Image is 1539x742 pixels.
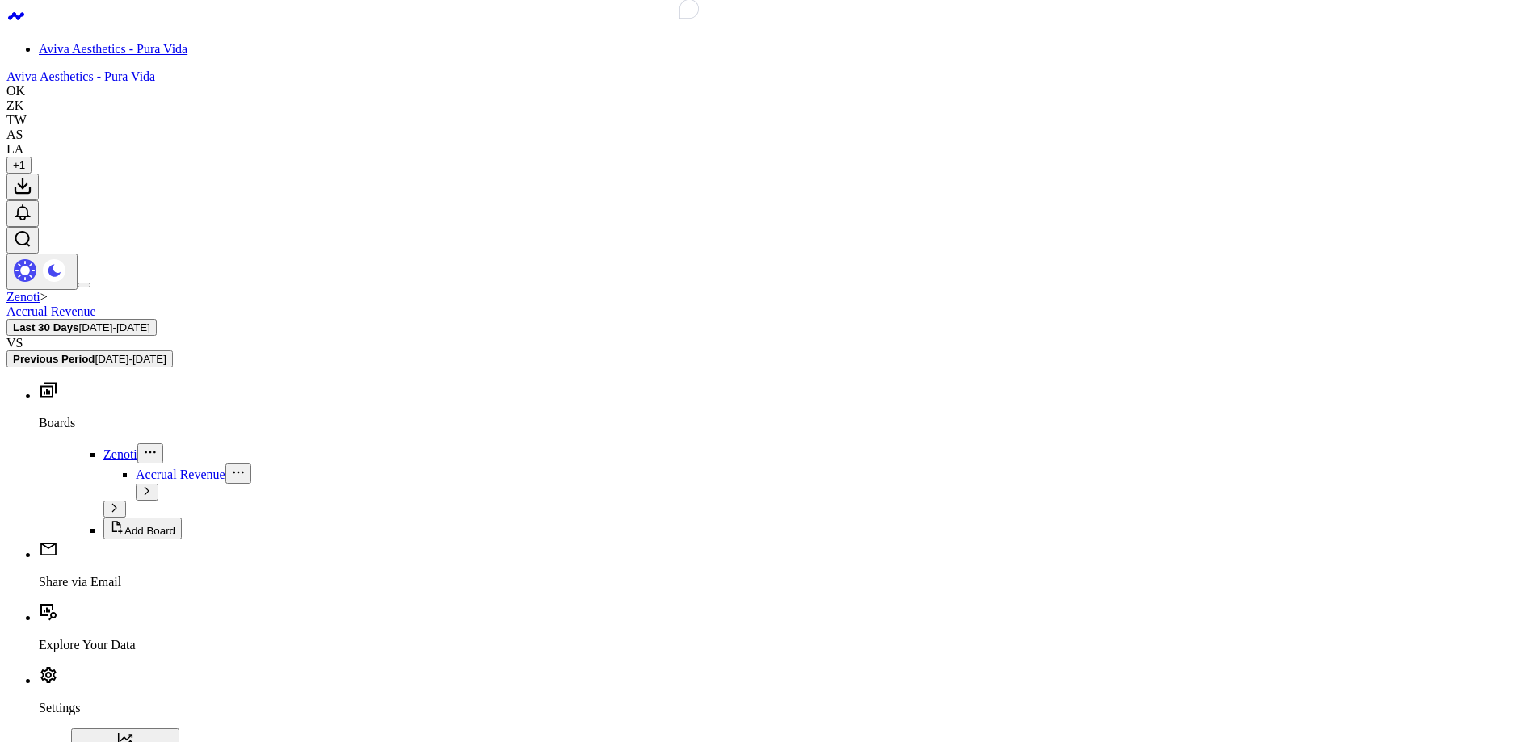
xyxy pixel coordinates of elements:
[39,416,1533,430] p: Boards
[6,319,157,336] button: Last 30 Days[DATE]-[DATE]
[13,159,25,171] span: + 1
[6,99,23,113] div: ZK
[6,157,32,174] button: +1
[6,336,1533,350] div: VS
[6,290,40,304] a: Zenoti
[103,518,182,539] button: Add Board
[13,353,95,365] b: Previous Period
[6,69,155,83] a: Aviva Aesthetics - Pura Vida
[39,701,1533,715] p: Settings
[39,575,1533,589] p: Share via Email
[39,42,187,56] a: Aviva Aesthetics - Pura Vida
[79,321,150,333] span: [DATE] - [DATE]
[95,353,166,365] span: [DATE] - [DATE]
[6,113,27,128] div: TW
[6,128,23,142] div: AS
[6,84,25,99] div: OK
[6,350,173,367] button: Previous Period[DATE]-[DATE]
[6,142,23,157] div: LA
[6,227,39,254] button: Open search
[103,447,137,461] a: Zenoti
[6,290,1533,304] div: >
[13,321,79,333] b: Last 30 Days
[136,467,225,481] a: Accrual Revenue
[6,304,96,318] a: Accrual Revenue
[39,638,1533,652] p: Explore Your Data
